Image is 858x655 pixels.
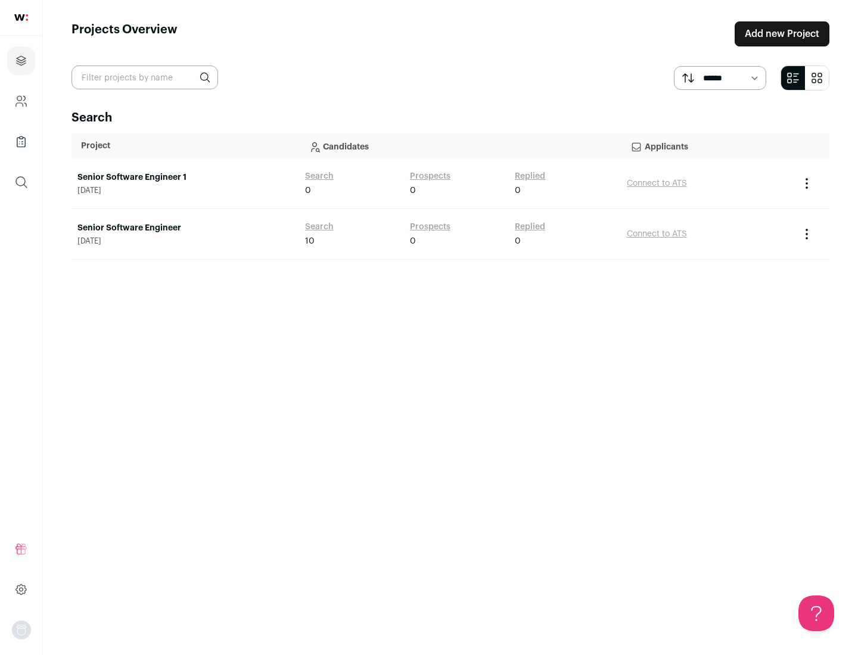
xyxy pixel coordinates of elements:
a: Replied [515,170,545,182]
span: 0 [305,185,311,196]
button: Project Actions [800,176,814,191]
span: 0 [515,185,521,196]
a: Senior Software Engineer [77,222,293,234]
span: 10 [305,235,315,247]
a: Projects [7,46,35,75]
p: Applicants [630,134,784,158]
span: [DATE] [77,236,293,246]
span: 0 [410,185,416,196]
img: nopic.png [12,620,31,640]
img: wellfound-shorthand-0d5821cbd27db2630d0214b213865d53afaa358527fdda9d0ea32b1df1b89c2c.svg [14,14,28,21]
a: Connect to ATS [627,179,687,188]
a: Senior Software Engineer 1 [77,171,293,183]
a: Add new Project [735,21,829,46]
button: Project Actions [800,227,814,241]
h1: Projects Overview [71,21,178,46]
h2: Search [71,110,829,126]
p: Candidates [309,134,611,158]
a: Replied [515,221,545,233]
iframe: Toggle Customer Support [798,595,834,631]
p: Project [81,140,290,152]
span: 0 [410,235,416,247]
a: Prospects [410,221,450,233]
a: Search [305,170,334,182]
a: Prospects [410,170,450,182]
a: Company Lists [7,127,35,156]
span: [DATE] [77,186,293,195]
span: 0 [515,235,521,247]
a: Company and ATS Settings [7,87,35,116]
a: Search [305,221,334,233]
button: Open dropdown [12,620,31,640]
input: Filter projects by name [71,65,218,89]
a: Connect to ATS [627,230,687,238]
